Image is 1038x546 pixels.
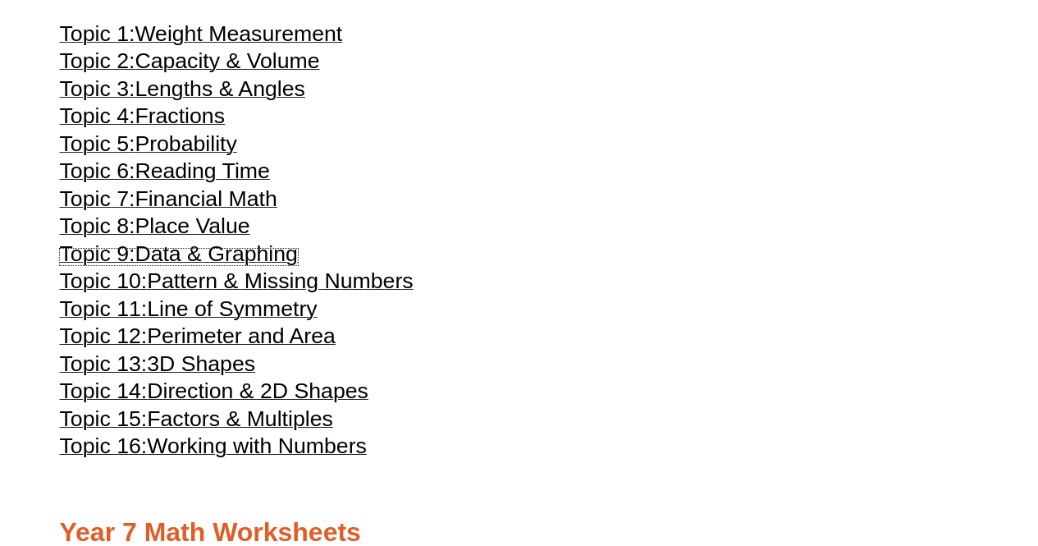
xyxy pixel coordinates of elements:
span: Topic 13: [60,351,148,376]
a: Topic 14:Direction & 2D Shapes [60,386,368,402]
a: Topic 11:Line of Symmetry [60,304,318,320]
a: Topic 2:Capacity & Volume [60,56,320,72]
span: Place Value [135,213,249,238]
span: Topic 15: [60,406,148,431]
span: Topic 9: [60,241,135,266]
span: Line of Symmetry [147,296,317,321]
a: Topic 10:Pattern & Missing Numbers [60,276,414,292]
a: Topic 5:Probability [60,139,237,155]
span: Topic 10: [60,268,148,293]
span: Topic 4: [60,103,135,128]
span: Perimeter and Area [147,323,336,348]
a: Topic 1:Weight Measurement [60,29,343,45]
span: Financial Math [135,186,277,211]
a: Topic 15:Factors & Multiples [60,414,333,430]
span: Topic 11: [60,296,148,321]
span: Topic 2: [60,48,135,73]
span: Fractions [135,103,225,128]
a: Topic 16:Working with Numbers [60,441,367,457]
a: Topic 6:Reading Time [60,166,270,182]
iframe: Chat Widget [956,467,1038,546]
span: Probability [135,131,236,156]
span: Lengths & Angles [135,76,304,101]
span: Topic 7: [60,186,135,211]
a: Topic 4:Fractions [60,111,226,127]
span: Topic 16: [60,434,148,458]
a: Topic 7:Financial Math [60,194,277,210]
a: Topic 13:3D Shapes [60,359,256,375]
span: 3D Shapes [147,351,255,376]
span: Topic 8: [60,213,135,238]
span: Topic 14: [60,379,148,403]
span: Capacity & Volume [135,48,319,73]
span: Topic 12: [60,323,148,348]
span: Factors & Multiples [147,406,333,431]
span: Topic 1: [60,21,135,46]
span: Weight Measurement [135,21,342,46]
span: Pattern & Missing Numbers [147,268,413,293]
span: Working with Numbers [147,434,367,458]
a: Topic 3:Lengths & Angles [60,84,305,100]
span: Data & Graphing [135,241,298,266]
span: Topic 5: [60,131,135,156]
span: Topic 3: [60,76,135,101]
a: Topic 8:Place Value [60,221,250,237]
span: Direction & 2D Shapes [147,379,368,403]
a: Topic 12:Perimeter and Area [60,331,336,347]
span: Reading Time [135,158,269,183]
span: Topic 6: [60,158,135,183]
a: Topic 9:Data & Graphing [60,249,298,265]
